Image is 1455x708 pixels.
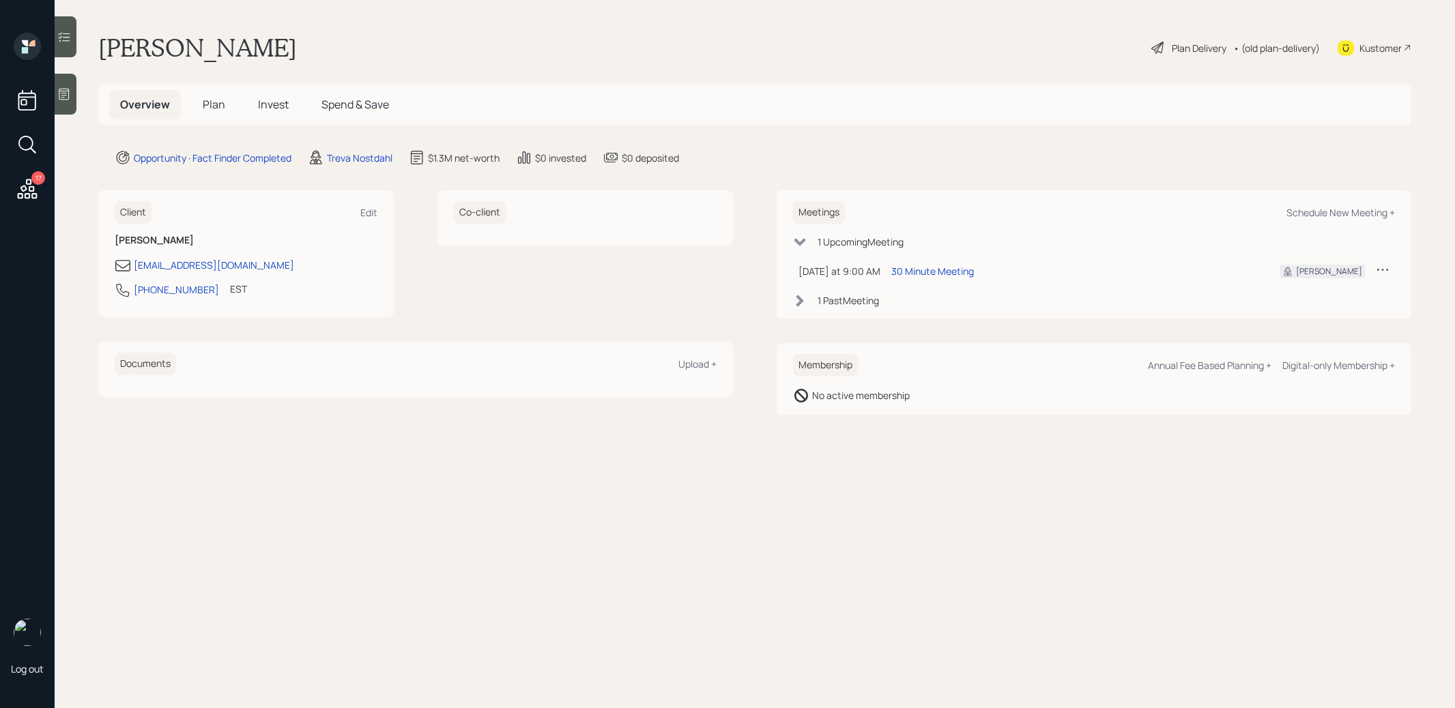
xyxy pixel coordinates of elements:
div: Upload + [678,357,717,370]
div: Plan Delivery [1172,41,1226,55]
div: [DATE] at 9:00 AM [798,264,880,278]
h6: Membership [793,354,858,377]
span: Invest [258,97,289,112]
div: 17 [31,171,45,185]
div: Edit [360,206,377,219]
img: treva-nostdahl-headshot.png [14,619,41,646]
div: 1 Upcoming Meeting [818,235,904,249]
div: $1.3M net-worth [428,151,500,165]
div: • (old plan-delivery) [1233,41,1320,55]
div: Annual Fee Based Planning + [1148,359,1271,372]
div: Opportunity · Fact Finder Completed [134,151,291,165]
div: Kustomer [1359,41,1402,55]
h1: [PERSON_NAME] [98,33,297,63]
div: [PHONE_NUMBER] [134,282,219,297]
h6: Meetings [793,201,845,224]
div: $0 deposited [622,151,679,165]
h6: Documents [115,353,176,375]
div: $0 invested [535,151,586,165]
h6: Client [115,201,152,224]
span: Overview [120,97,170,112]
div: Digital-only Membership + [1282,359,1395,372]
h6: Co-client [454,201,506,224]
div: Treva Nostdahl [327,151,392,165]
div: Schedule New Meeting + [1286,206,1395,219]
div: Log out [11,662,44,675]
span: Plan [203,97,225,112]
div: [PERSON_NAME] [1296,265,1362,278]
div: [EMAIL_ADDRESS][DOMAIN_NAME] [134,258,294,272]
div: 30 Minute Meeting [891,264,974,278]
div: EST [230,282,247,296]
span: Spend & Save [321,97,389,112]
div: No active membership [812,388,910,402]
h6: [PERSON_NAME] [115,235,377,246]
div: 1 Past Meeting [818,293,879,308]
